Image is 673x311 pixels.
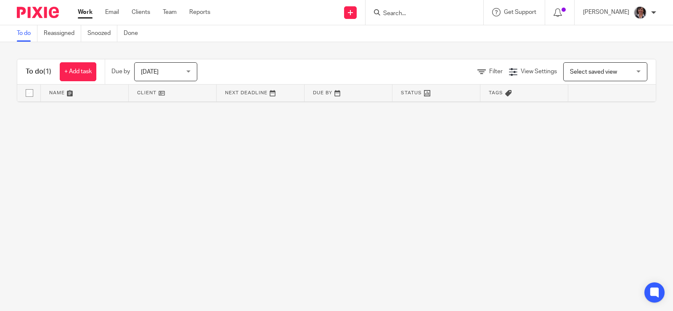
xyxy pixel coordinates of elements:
[111,67,130,76] p: Due by
[489,90,503,95] span: Tags
[583,8,629,16] p: [PERSON_NAME]
[26,67,51,76] h1: To do
[132,8,150,16] a: Clients
[124,25,144,42] a: Done
[43,68,51,75] span: (1)
[504,9,536,15] span: Get Support
[163,8,177,16] a: Team
[44,25,81,42] a: Reassigned
[78,8,93,16] a: Work
[189,8,210,16] a: Reports
[489,69,503,74] span: Filter
[17,7,59,18] img: Pixie
[633,6,647,19] img: Photo%20from%20DLCPA%20Website.jpg
[521,69,557,74] span: View Settings
[87,25,117,42] a: Snoozed
[570,69,617,75] span: Select saved view
[17,25,37,42] a: To do
[141,69,159,75] span: [DATE]
[60,62,96,81] a: + Add task
[382,10,458,18] input: Search
[105,8,119,16] a: Email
